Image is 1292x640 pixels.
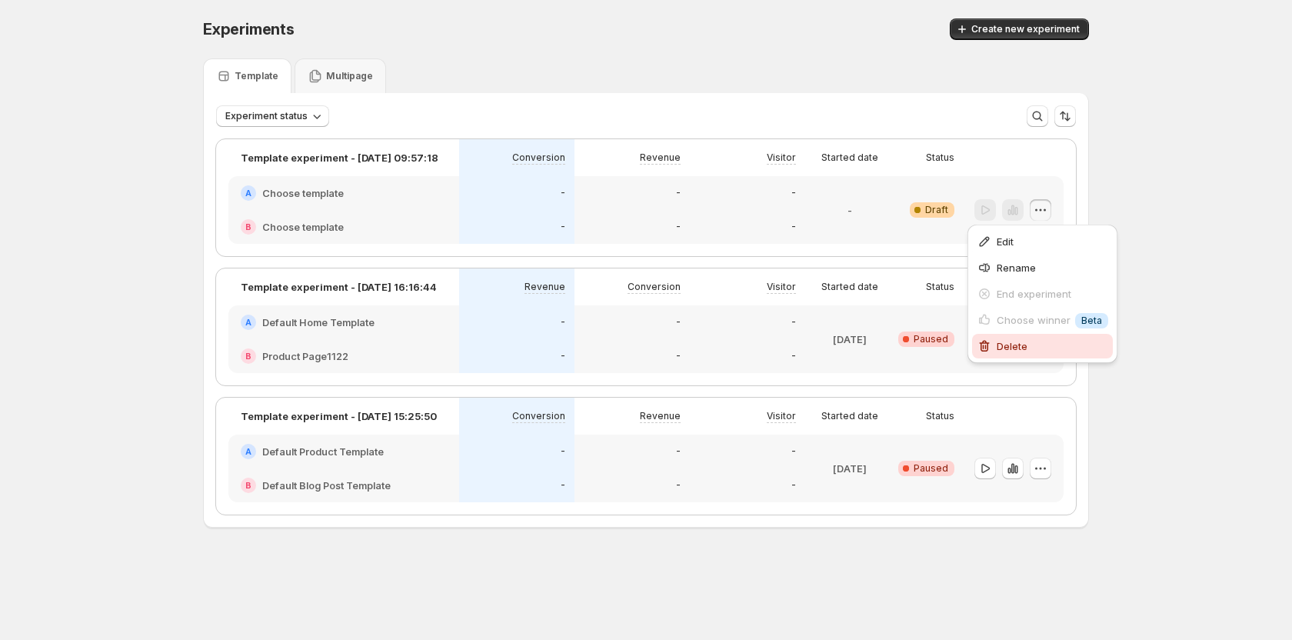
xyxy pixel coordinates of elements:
p: Started date [821,152,878,164]
p: Started date [821,281,878,293]
p: - [561,316,565,328]
p: - [561,187,565,199]
p: - [847,202,852,218]
p: Multipage [326,70,373,82]
span: Create new experiment [971,23,1080,35]
p: - [676,221,681,233]
p: Revenue [640,410,681,422]
h2: B [245,222,251,232]
h2: Choose template [262,185,344,201]
h2: A [245,318,251,327]
p: - [676,445,681,458]
button: Create new experiment [950,18,1089,40]
button: Experiment status [216,105,329,127]
p: [DATE] [833,461,867,476]
p: - [676,187,681,199]
h2: Default Product Template [262,444,384,459]
h2: A [245,447,251,456]
p: - [791,479,796,492]
p: Conversion [628,281,681,293]
p: - [561,221,565,233]
p: - [561,479,565,492]
p: Revenue [524,281,565,293]
p: Template experiment - [DATE] 09:57:18 [241,150,438,165]
span: Edit [997,235,1014,248]
p: Conversion [512,410,565,422]
h2: Default Home Template [262,315,375,330]
p: - [791,445,796,458]
p: Visitor [767,410,796,422]
p: - [561,445,565,458]
button: Sort the results [1054,105,1076,127]
span: Paused [914,462,948,475]
span: End experiment [997,288,1071,300]
button: Edit [972,229,1113,254]
p: Status [926,281,954,293]
button: Delete [972,334,1113,358]
p: Conversion [512,152,565,164]
p: - [676,479,681,492]
p: - [791,187,796,199]
p: Template experiment - [DATE] 15:25:50 [241,408,437,424]
p: Status [926,410,954,422]
span: Choose winner [997,314,1071,326]
button: Rename [972,255,1113,280]
button: Choose winnerInfoBeta [972,308,1113,332]
p: Template experiment - [DATE] 16:16:44 [241,279,437,295]
p: - [561,350,565,362]
p: - [791,221,796,233]
p: Revenue [640,152,681,164]
span: Rename [997,262,1036,274]
p: Started date [821,410,878,422]
p: Status [926,152,954,164]
h2: Product Page1122 [262,348,348,364]
p: Visitor [767,152,796,164]
h2: Choose template [262,219,344,235]
span: Beta [1081,315,1102,327]
span: Experiments [203,20,295,38]
span: Delete [997,340,1027,352]
button: End experiment [972,282,1113,306]
p: - [676,316,681,328]
p: [DATE] [833,332,867,347]
p: - [791,316,796,328]
span: Draft [925,204,948,216]
p: Visitor [767,281,796,293]
span: Experiment status [225,110,308,122]
h2: A [245,188,251,198]
span: Paused [914,333,948,345]
p: Template [235,70,278,82]
p: - [676,350,681,362]
h2: Default Blog Post Template [262,478,391,493]
h2: B [245,352,251,361]
p: - [791,350,796,362]
h2: B [245,481,251,490]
